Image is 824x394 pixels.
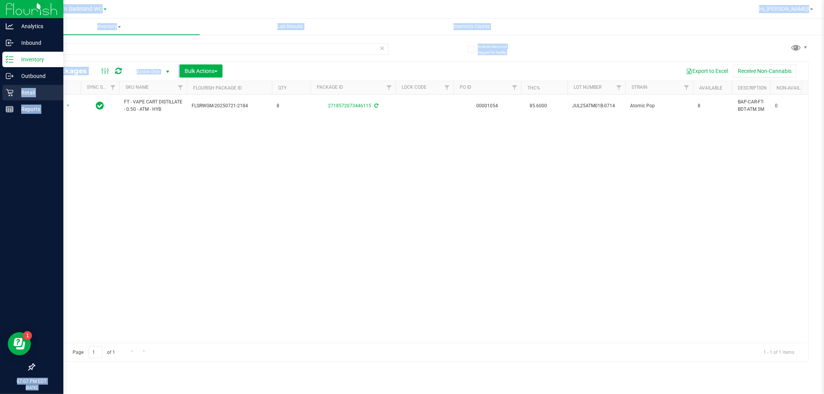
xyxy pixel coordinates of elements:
span: Include items not tagged for facility [478,44,516,55]
button: Bulk Actions [180,64,223,78]
p: 07:07 PM EDT [3,378,60,385]
div: BAP-CAR-FT-BDT-ATM.5M [736,98,766,114]
input: Search Package ID, Item Name, SKU, Lot or Part Number... [34,43,389,55]
span: FT - VAPE CART DISTILLATE - 0.5G - ATM - HYB [124,98,182,113]
p: Reports [14,105,60,114]
a: Available [699,85,722,91]
p: [DATE] [3,385,60,391]
span: Inventory Counts [443,23,500,30]
span: 85.6000 [526,100,551,112]
a: 00001054 [477,103,498,108]
a: Flourish Package ID [193,85,242,91]
span: Sync from Compliance System [373,103,378,108]
a: Inventory [19,19,200,35]
a: THC% [527,85,540,91]
span: Lab Results [267,23,314,30]
p: Inbound [14,38,60,47]
a: Non-Available [776,85,811,91]
inline-svg: Reports [6,105,14,113]
span: Page of 1 [66,346,122,358]
span: All Packages [40,67,95,75]
span: 8 [698,102,727,110]
p: Outbound [14,71,60,81]
a: Lock Code [402,85,426,90]
a: Qty [278,85,287,91]
a: Filter [107,81,119,94]
span: 1 - 1 of 1 items [757,346,800,358]
a: SKU Name [126,85,149,90]
p: Retail [14,88,60,97]
a: Filter [383,81,396,94]
span: select [63,100,73,111]
a: Filter [174,81,187,94]
iframe: Resource center [8,332,31,355]
a: Lot Number [574,85,601,90]
span: Atomic Pop [630,102,688,110]
span: Bulk Actions [185,68,217,74]
span: Clear [380,43,385,53]
inline-svg: Retail [6,89,14,96]
a: Package ID [317,85,343,90]
inline-svg: Inbound [6,39,14,47]
a: Filter [680,81,693,94]
a: PO ID [460,85,471,90]
span: Inventory [19,23,200,30]
iframe: Resource center unread badge [23,331,32,340]
span: In Sync [96,100,104,111]
inline-svg: Inventory [6,56,14,63]
inline-svg: Analytics [6,22,14,30]
a: 2718572073446115 [328,103,371,108]
input: 1 [88,346,102,358]
a: Sync Status [87,85,117,90]
p: Analytics [14,22,60,31]
span: Hi, [PERSON_NAME]! [759,6,809,12]
span: FLSRWGM-20250721-2184 [192,102,267,110]
inline-svg: Outbound [6,72,14,80]
button: Receive Non-Cannabis [733,64,797,78]
a: Strain [632,85,647,90]
a: Filter [441,81,454,94]
span: JUL25ATM01B-0714 [572,102,621,110]
a: Description [738,85,767,91]
span: 0 [775,102,804,110]
span: Miami Dadeland WC [51,6,103,12]
a: Filter [613,81,625,94]
a: Filter [508,81,521,94]
p: Inventory [14,55,60,64]
span: 8 [277,102,306,110]
a: Inventory Counts [381,19,562,35]
button: Export to Excel [681,64,733,78]
a: Lab Results [200,19,381,35]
